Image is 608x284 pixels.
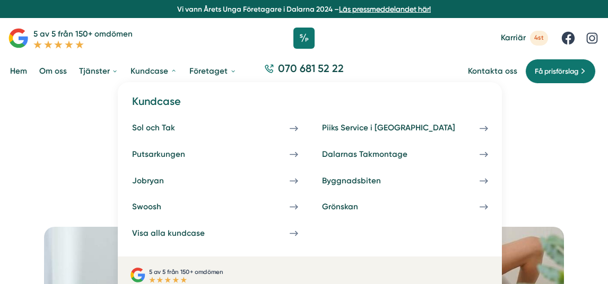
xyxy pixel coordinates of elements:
[132,149,210,159] div: Putsarkungen
[132,123,199,133] div: Sol och Tak
[525,59,596,84] a: Få prisförslag
[149,267,223,277] p: 5 av 5 från 150+ omdömen
[128,58,179,85] a: Kundcase
[126,196,304,218] a: Swoosh
[4,4,604,14] p: Vi vann Årets Unga Företagare i Dalarna 2024 –
[37,58,69,85] a: Om oss
[126,222,304,244] a: Visa alla kundcase
[530,31,548,45] span: 4st
[535,66,578,77] span: Få prisförslag
[501,31,548,45] a: Karriär 4st
[278,61,344,76] span: 070 681 52 22
[77,58,120,85] a: Tjänster
[260,61,348,82] a: 070 681 52 22
[126,170,304,192] a: Jobryan
[316,196,494,218] a: Grönskan
[316,117,494,139] a: Piiks Service i [GEOGRAPHIC_DATA]
[316,170,494,192] a: Byggnadsbiten
[322,123,480,133] div: Piiks Service i [GEOGRAPHIC_DATA]
[126,144,304,166] a: Putsarkungen
[322,202,383,212] div: Grönskan
[339,5,431,13] a: Läs pressmeddelandet här!
[126,117,304,139] a: Sol och Tak
[132,202,186,212] div: Swoosh
[132,176,188,186] div: Jobryan
[8,58,29,85] a: Hem
[322,176,405,186] div: Byggnadsbiten
[501,33,526,43] span: Karriär
[33,28,133,40] p: 5 av 5 från 150+ omdömen
[132,228,229,238] div: Visa alla kundcase
[316,144,494,166] a: Dalarnas Takmontage
[322,149,432,159] div: Dalarnas Takmontage
[468,66,517,76] a: Kontakta oss
[126,94,494,117] h4: Kundcase
[187,58,238,85] a: Företaget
